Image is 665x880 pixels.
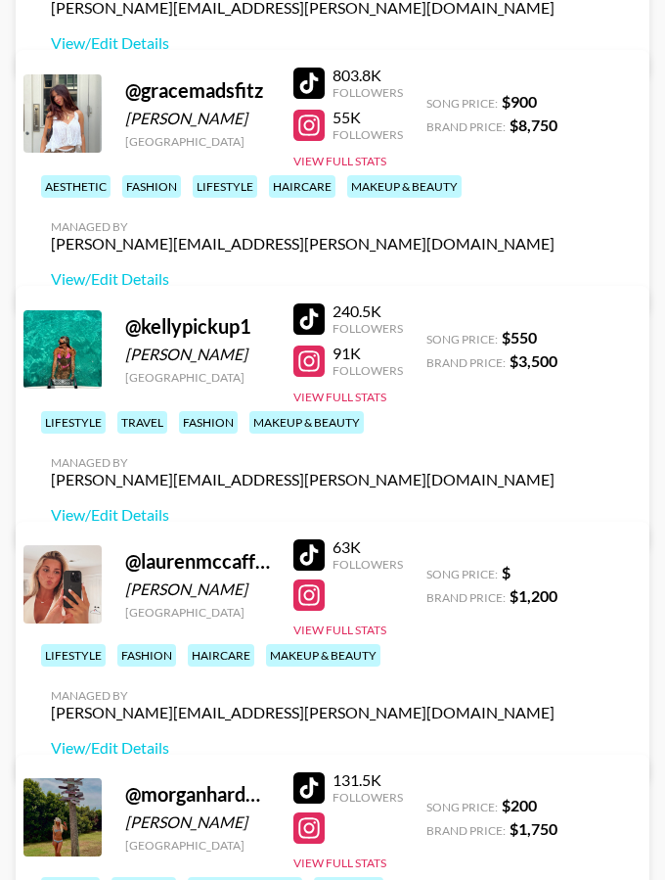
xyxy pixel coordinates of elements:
[502,92,537,111] strong: $ 900
[125,579,270,599] div: [PERSON_NAME]
[125,549,270,574] div: @ laurenmccaffrey
[426,823,506,838] span: Brand Price:
[426,96,498,111] span: Song Price:
[125,78,270,103] div: @ gracemadsfitz
[51,269,554,289] a: View/Edit Details
[332,127,403,142] div: Followers
[332,557,403,572] div: Followers
[269,175,335,198] div: haircare
[125,812,270,832] div: [PERSON_NAME]
[51,505,554,525] a: View/Edit Details
[41,644,106,667] div: lifestyle
[266,644,380,667] div: makeup & beauty
[125,782,270,807] div: @ morganhardyyy
[426,332,498,347] span: Song Price:
[125,314,270,339] div: @ kellypickup1
[510,351,557,370] strong: $ 3,500
[332,790,403,805] div: Followers
[293,390,386,404] button: View Full Stats
[193,175,257,198] div: lifestyle
[51,234,554,254] div: [PERSON_NAME][EMAIL_ADDRESS][PERSON_NAME][DOMAIN_NAME]
[332,363,403,378] div: Followers
[502,796,537,814] strong: $ 200
[293,154,386,168] button: View Full Stats
[51,738,554,758] a: View/Edit Details
[117,644,176,667] div: fashion
[51,455,554,470] div: Managed By
[426,119,506,134] span: Brand Price:
[332,770,403,790] div: 131.5K
[125,370,270,385] div: [GEOGRAPHIC_DATA]
[51,470,554,489] div: [PERSON_NAME][EMAIL_ADDRESS][PERSON_NAME][DOMAIN_NAME]
[510,116,557,134] strong: $ 8,750
[426,567,498,581] span: Song Price:
[51,33,554,53] a: View/Edit Details
[41,175,111,198] div: aesthetic
[179,411,238,434] div: fashion
[125,134,270,149] div: [GEOGRAPHIC_DATA]
[332,108,403,127] div: 55K
[117,411,167,434] div: travel
[51,688,554,703] div: Managed By
[188,644,254,667] div: haircare
[332,321,403,336] div: Followers
[510,586,557,605] strong: $ 1,200
[122,175,181,198] div: fashion
[249,411,364,434] div: makeup & beauty
[502,328,537,347] strong: $ 550
[332,301,403,321] div: 240.5K
[125,345,270,364] div: [PERSON_NAME]
[426,800,498,814] span: Song Price:
[125,605,270,620] div: [GEOGRAPHIC_DATA]
[293,623,386,637] button: View Full Stats
[332,344,403,363] div: 91K
[51,219,554,234] div: Managed By
[125,838,270,853] div: [GEOGRAPHIC_DATA]
[332,537,403,557] div: 63K
[125,109,270,128] div: [PERSON_NAME]
[332,66,403,85] div: 803.8K
[426,355,506,370] span: Brand Price:
[332,85,403,100] div: Followers
[502,563,510,581] strong: $
[510,819,557,838] strong: $ 1,750
[41,411,106,434] div: lifestyle
[293,856,386,870] button: View Full Stats
[347,175,462,198] div: makeup & beauty
[51,703,554,722] div: [PERSON_NAME][EMAIL_ADDRESS][PERSON_NAME][DOMAIN_NAME]
[426,590,506,605] span: Brand Price:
